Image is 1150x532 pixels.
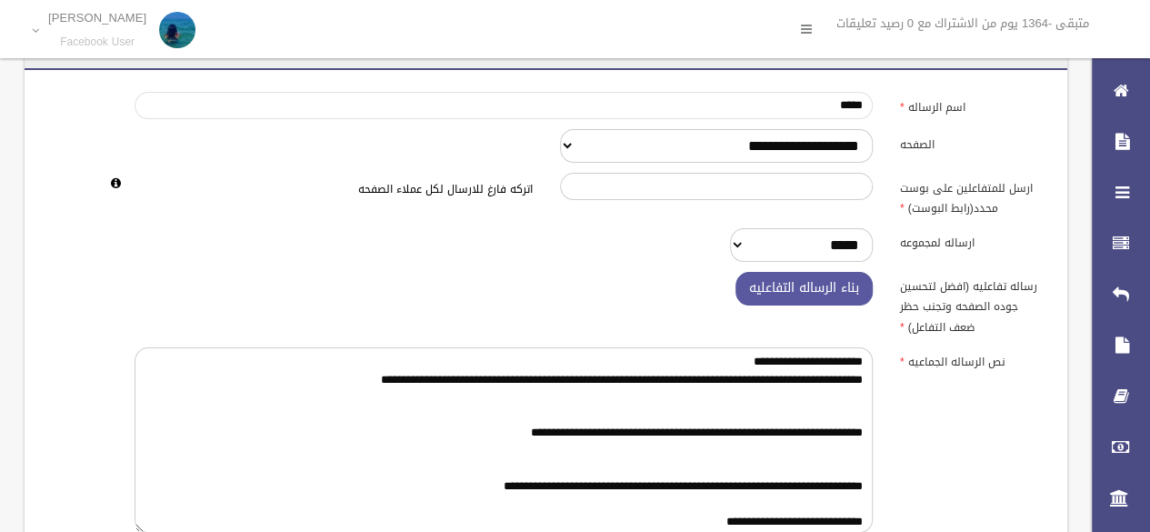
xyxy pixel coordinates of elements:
[48,35,146,49] small: Facebook User
[886,173,1056,218] label: ارسل للمتفاعلين على بوست محدد(رابط البوست)
[135,184,533,196] h6: اتركه فارغ للارسال لكل عملاء الصفحه
[886,272,1056,337] label: رساله تفاعليه (افضل لتحسين جوده الصفحه وتجنب حظر ضعف التفاعل)
[735,272,873,306] button: بناء الرساله التفاعليه
[48,11,146,25] p: [PERSON_NAME]
[886,228,1056,254] label: ارساله لمجموعه
[886,347,1056,373] label: نص الرساله الجماعيه
[886,129,1056,155] label: الصفحه
[886,92,1056,117] label: اسم الرساله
